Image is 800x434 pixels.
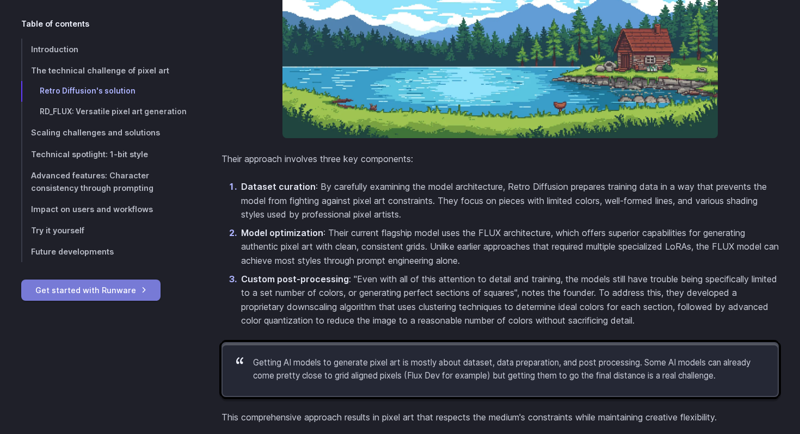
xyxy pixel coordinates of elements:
span: Retro Diffusion's solution [40,86,136,95]
a: Get started with Runware [21,280,161,301]
a: Impact on users and workflows [21,199,187,220]
span: Scaling challenges and solutions [31,128,160,138]
span: The technical challenge of pixel art [31,66,169,75]
span: Table of contents [21,17,89,30]
strong: Model optimization [241,227,323,238]
span: Future developments [31,247,114,256]
a: Technical spotlight: 1-bit style [21,144,187,165]
span: Advanced features: Character consistency through prompting [31,171,153,193]
strong: Dataset curation [241,181,316,192]
a: Advanced features: Character consistency through prompting [21,165,187,199]
strong: Custom post-processing [241,274,349,284]
p: This comprehensive approach results in pixel art that respects the medium's constraints while mai... [221,411,779,425]
p: : "Even with all of this attention to detail and training, the models still have trouble being sp... [241,272,779,328]
span: RD_FLUX: Versatile pixel art generation [40,107,187,116]
a: Future developments [21,241,187,262]
span: Try it yourself [31,226,84,235]
a: RD_FLUX: Versatile pixel art generation [21,102,187,122]
span: Introduction [31,45,78,54]
span: Impact on users and workflows [31,204,153,214]
a: Scaling challenges and solutions [21,122,187,144]
p: : By carefully examining the model architecture, Retro Diffusion prepares training data in a way ... [241,180,779,222]
a: Introduction [21,39,187,60]
p: Getting AI models to generate pixel art is mostly about dataset, data preparation, and post proce... [253,356,760,383]
p: Their approach involves three key components: [221,152,779,166]
a: Try it yourself [21,220,187,241]
a: The technical challenge of pixel art [21,60,187,81]
span: Technical spotlight: 1-bit style [31,150,148,159]
p: : Their current flagship model uses the FLUX architecture, which offers superior capabilities for... [241,226,779,268]
a: Retro Diffusion's solution [21,81,187,102]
